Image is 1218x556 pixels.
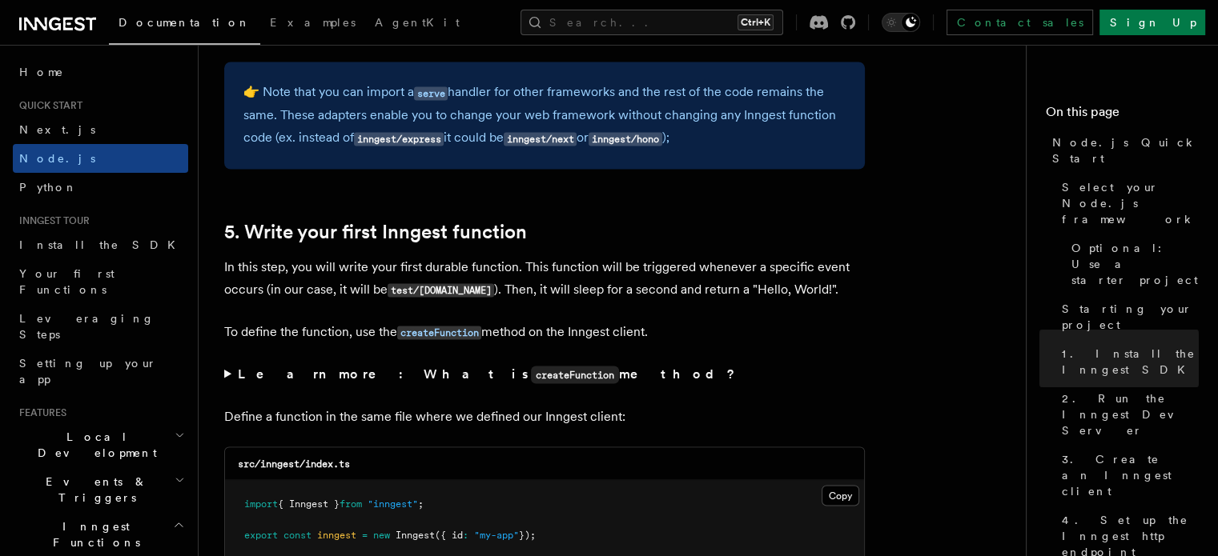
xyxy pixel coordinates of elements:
span: Starting your project [1062,301,1199,333]
p: Define a function in the same file where we defined our Inngest client: [224,405,865,427]
span: Events & Triggers [13,474,175,506]
code: createFunction [397,326,481,339]
span: }); [519,529,536,540]
code: inngest/hono [589,132,661,146]
button: Copy [822,485,859,506]
a: Starting your project [1055,294,1199,339]
span: ({ id [435,529,463,540]
span: new [373,529,390,540]
code: createFunction [531,366,619,383]
a: AgentKit [365,5,469,43]
span: Inngest [396,529,435,540]
button: Local Development [13,422,188,467]
span: Select your Node.js framework [1062,179,1199,227]
span: export [244,529,278,540]
strong: Learn more: What is method? [238,366,738,381]
a: Node.js Quick Start [1046,128,1199,173]
a: Next.js [13,115,188,144]
a: Install the SDK [13,230,188,259]
span: inngest [317,529,356,540]
span: "my-app" [474,529,519,540]
h4: On this page [1046,102,1199,128]
a: 2. Run the Inngest Dev Server [1055,384,1199,445]
a: Home [13,58,188,86]
span: Inngest Functions [13,518,173,550]
span: Python [19,181,78,194]
a: Leveraging Steps [13,304,188,349]
span: Node.js Quick Start [1052,134,1199,166]
span: Local Development [13,429,175,461]
span: "inngest" [368,498,418,509]
span: : [463,529,468,540]
a: 1. Install the Inngest SDK [1055,339,1199,384]
a: Setting up your app [13,349,188,394]
a: Python [13,173,188,202]
span: Node.js [19,152,95,165]
span: Install the SDK [19,238,185,251]
button: Events & Triggers [13,467,188,512]
a: 5. Write your first Inngest function [224,220,527,242]
span: import [244,498,278,509]
span: { Inngest } [278,498,340,509]
a: Your first Functions [13,259,188,304]
button: Search...Ctrl+K [521,10,783,35]
a: Optional: Use a starter project [1065,234,1199,294]
span: 1. Install the Inngest SDK [1062,346,1199,378]
span: AgentKit [375,16,460,29]
a: Contact sales [947,10,1093,35]
a: Select your Node.js framework [1055,173,1199,234]
code: test/[DOMAIN_NAME] [388,283,494,297]
a: 3. Create an Inngest client [1055,445,1199,506]
button: Toggle dark mode [882,13,920,32]
p: 👉 Note that you can import a handler for other frameworks and the rest of the code remains the sa... [243,81,846,150]
span: Inngest tour [13,214,90,227]
code: inngest/next [504,132,577,146]
a: createFunction [397,323,481,338]
span: Setting up your app [19,357,157,386]
span: Examples [270,16,356,29]
code: inngest/express [354,132,444,146]
span: Features [13,406,66,419]
span: const [283,529,312,540]
summary: Learn more: What iscreateFunctionmethod? [224,362,865,386]
a: Documentation [109,5,260,45]
span: 2. Run the Inngest Dev Server [1062,390,1199,438]
span: Home [19,64,64,80]
span: Your first Functions [19,267,115,296]
span: ; [418,498,424,509]
a: Examples [260,5,365,43]
span: Optional: Use a starter project [1071,240,1199,288]
p: In this step, you will write your first durable function. This function will be triggered wheneve... [224,255,865,301]
span: Next.js [19,123,95,136]
span: from [340,498,362,509]
kbd: Ctrl+K [738,14,774,30]
span: Documentation [119,16,251,29]
span: Leveraging Steps [19,312,155,341]
a: serve [414,84,448,99]
code: src/inngest/index.ts [238,458,350,469]
a: Sign Up [1099,10,1205,35]
span: = [362,529,368,540]
p: To define the function, use the method on the Inngest client. [224,320,865,343]
span: Quick start [13,99,82,112]
a: Node.js [13,144,188,173]
code: serve [414,86,448,100]
span: 3. Create an Inngest client [1062,451,1199,499]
